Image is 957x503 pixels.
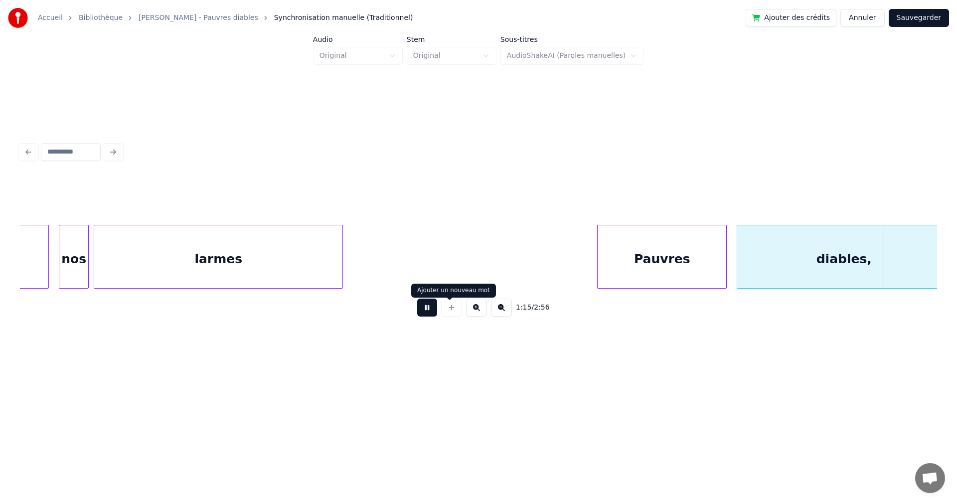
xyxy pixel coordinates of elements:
button: Sauvegarder [889,9,949,27]
nav: breadcrumb [38,13,413,23]
button: Annuler [840,9,884,27]
label: Audio [313,36,403,43]
div: Ajouter un nouveau mot [417,287,490,295]
a: Accueil [38,13,63,23]
img: youka [8,8,28,28]
div: Ouvrir le chat [915,463,945,493]
div: / [516,303,540,313]
a: Bibliothèque [79,13,123,23]
button: Ajouter des crédits [746,9,836,27]
span: 2:56 [534,303,549,313]
label: Sous-titres [500,36,644,43]
span: 1:15 [516,303,531,313]
label: Stem [407,36,496,43]
a: [PERSON_NAME] - Pauvres diables [139,13,258,23]
span: Synchronisation manuelle (Traditionnel) [274,13,413,23]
